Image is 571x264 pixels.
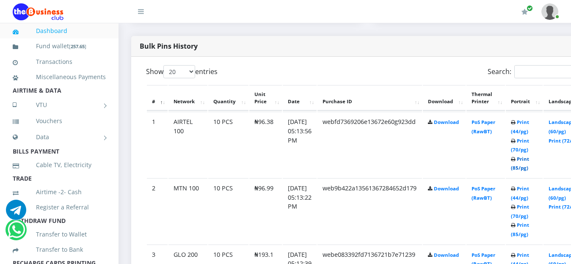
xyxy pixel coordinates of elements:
[13,126,106,148] a: Data
[434,185,459,192] a: Download
[434,252,459,258] a: Download
[511,222,529,237] a: Print (85/pg)
[71,43,85,49] b: 257.65
[147,85,168,111] th: #: activate to sort column descending
[283,85,317,111] th: Date: activate to sort column ascending
[249,178,282,244] td: ₦96.99
[146,65,218,78] label: Show entries
[13,111,106,131] a: Vouchers
[527,5,533,11] span: Renew/Upgrade Subscription
[13,3,63,20] img: Logo
[168,85,207,111] th: Network: activate to sort column ascending
[13,182,106,202] a: Airtime -2- Cash
[472,185,495,201] a: PoS Paper (RawBT)
[13,225,106,244] a: Transfer to Wallet
[13,67,106,87] a: Miscellaneous Payments
[13,198,106,217] a: Register a Referral
[283,112,317,177] td: [DATE] 05:13:56 PM
[13,36,106,56] a: Fund wallet[257.65]
[506,85,543,111] th: Portrait: activate to sort column ascending
[163,65,195,78] select: Showentries
[511,203,529,219] a: Print (70/pg)
[249,112,282,177] td: ₦96.38
[168,112,207,177] td: AIRTEL 100
[283,178,317,244] td: [DATE] 05:13:22 PM
[140,41,198,51] strong: Bulk Pins History
[249,85,282,111] th: Unit Price: activate to sort column ascending
[13,21,106,41] a: Dashboard
[511,185,529,201] a: Print (44/pg)
[423,85,466,111] th: Download: activate to sort column ascending
[168,178,207,244] td: MTN 100
[541,3,558,20] img: User
[6,206,26,220] a: Chat for support
[521,8,528,15] i: Renew/Upgrade Subscription
[13,94,106,115] a: VTU
[208,112,248,177] td: 10 PCS
[511,156,529,171] a: Print (85/pg)
[511,137,529,153] a: Print (70/pg)
[317,178,422,244] td: web9b422a13561367284652d179
[472,119,495,135] a: PoS Paper (RawBT)
[317,85,422,111] th: Purchase ID: activate to sort column ascending
[317,112,422,177] td: webfd7369206e13672e60g923dd
[511,119,529,135] a: Print (44/pg)
[69,43,86,49] small: [ ]
[208,178,248,244] td: 10 PCS
[208,85,248,111] th: Quantity: activate to sort column ascending
[466,85,505,111] th: Thermal Printer: activate to sort column ascending
[13,52,106,71] a: Transactions
[147,178,168,244] td: 2
[147,112,168,177] td: 1
[13,155,106,175] a: Cable TV, Electricity
[13,240,106,259] a: Transfer to Bank
[8,226,25,240] a: Chat for support
[434,119,459,125] a: Download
